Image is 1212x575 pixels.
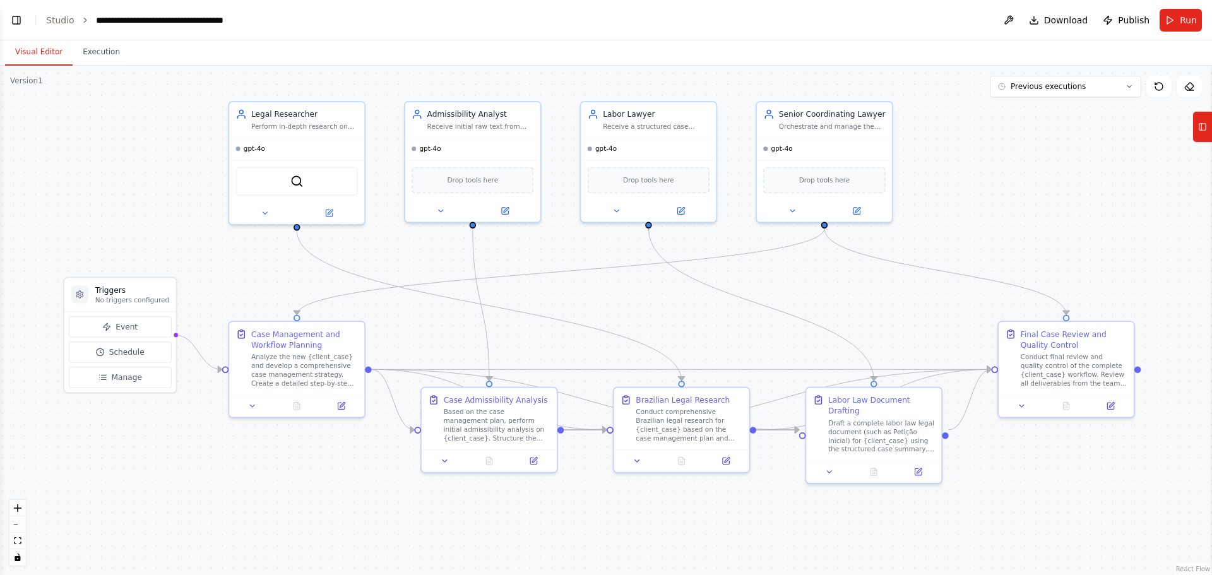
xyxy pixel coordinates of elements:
button: Download [1024,9,1093,32]
button: No output available [466,454,513,468]
button: No output available [658,454,705,468]
g: Edge from 8058ec9c-6683-417f-b501-28b96f805625 to dd39d86e-56da-44f1-bfc5-e4f14156b1c4 [292,228,830,315]
button: fit view [9,533,26,549]
g: Edge from 7866edee-588b-4418-ba2b-14b4ee8c7b52 to 3a567795-b05d-456f-8b0d-f4352d6153f3 [292,230,687,381]
g: Edge from dd39d86e-56da-44f1-bfc5-e4f14156b1c4 to 9f33a4ce-1ecf-455c-8c3c-6ef46be1ff76 [372,364,799,436]
span: gpt-4o [419,145,441,153]
span: gpt-4o [771,145,793,153]
span: Event [116,321,138,332]
g: Edge from 3a567795-b05d-456f-8b0d-f4352d6153f3 to 9f33a4ce-1ecf-455c-8c3c-6ef46be1ff76 [756,424,799,435]
img: SerperDevTool [290,175,304,188]
span: Drop tools here [623,175,674,186]
div: Labor Law Document DraftingDraft a complete labor law legal document (such as Petição Inicial) fo... [805,387,943,484]
div: Conduct final review and quality control of the complete {client_case} workflow. Review all deliv... [1021,353,1127,388]
button: Open in side panel [514,454,552,468]
div: Version 1 [10,76,43,86]
button: Previous executions [990,76,1141,97]
div: Perform in-depth research on Brazilian laws, jurisprudence, and court precedents related to {clie... [251,122,358,131]
button: Execution [73,39,130,66]
g: Edge from e2443344-97ff-4af9-a09b-7356f649e5ce to 9f33a4ce-1ecf-455c-8c3c-6ef46be1ff76 [643,228,879,381]
div: Senior Coordinating Lawyer [779,109,886,119]
span: Schedule [109,347,145,357]
span: Publish [1118,14,1150,27]
g: Edge from triggers to dd39d86e-56da-44f1-bfc5-e4f14156b1c4 [175,329,222,375]
button: Open in side panel [474,205,536,218]
div: React Flow controls [9,500,26,566]
div: Case Management and Workflow Planning [251,328,358,350]
button: Schedule [69,341,172,362]
g: Edge from 7b8e2c94-14a5-4a97-bac8-8f1ea0177992 to d6bf5c0c-249b-41ac-8391-3ad58f62f89e [564,364,991,436]
div: Case Admissibility AnalysisBased on the case management plan, perform initial admissibility analy... [420,387,558,473]
span: gpt-4o [244,145,265,153]
button: Open in side panel [298,206,360,220]
span: Previous executions [1011,81,1086,92]
span: Run [1180,14,1197,27]
button: Publish [1098,9,1155,32]
button: Open in side panel [826,205,888,218]
div: Senior Coordinating LawyerOrchestrate and manage the complete workflow for {client_case} from ini... [756,101,893,223]
button: No output available [1043,400,1090,413]
g: Edge from dd39d86e-56da-44f1-bfc5-e4f14156b1c4 to 7b8e2c94-14a5-4a97-bac8-8f1ea0177992 [372,364,415,436]
div: Legal ResearcherPerform in-depth research on Brazilian laws, jurisprudence, and court precedents ... [228,101,365,225]
div: Final Case Review and Quality ControlConduct final review and quality control of the complete {cl... [997,321,1135,418]
button: Run [1160,9,1202,32]
div: Based on the case management plan, perform initial admissibility analysis on {client_case}. Struc... [444,408,550,443]
button: Open in side panel [1091,400,1129,413]
button: zoom in [9,500,26,516]
span: gpt-4o [595,145,617,153]
button: Open in side panel [900,465,937,478]
div: Case Admissibility Analysis [444,394,548,405]
button: Event [69,316,172,337]
button: toggle interactivity [9,549,26,566]
div: Draft a complete labor law legal document (such as Petição Inicial) for {client_case} using the s... [828,418,935,454]
span: Download [1044,14,1088,27]
button: No output available [850,465,897,478]
span: Drop tools here [448,175,499,186]
h3: Triggers [95,285,169,295]
div: Labor Law Document Drafting [828,394,935,417]
button: Open in side panel [650,205,711,218]
a: React Flow attribution [1176,566,1210,572]
button: zoom out [9,516,26,533]
button: Open in side panel [707,454,745,468]
button: Manage [69,367,172,388]
div: Case Management and Workflow PlanningAnalyze the new {client_case} and develop a comprehensive ca... [228,321,365,418]
div: Brazilian Legal ResearchConduct comprehensive Brazilian legal research for {client_case} based on... [613,387,751,473]
div: Legal Researcher [251,109,358,119]
div: Admissibility Analyst [427,109,534,119]
div: Analyze the new {client_case} and develop a comprehensive case management strategy. Create a deta... [251,353,358,388]
button: Open in side panel [323,400,360,413]
div: Receive a structured case summary and comprehensive research dossier about {client_case} to draft... [603,122,710,131]
button: Show left sidebar [8,11,25,29]
nav: breadcrumb [46,14,259,27]
p: No triggers configured [95,295,169,304]
div: Receive initial raw text from clients about their legal issues related to {client_case}, structur... [427,122,534,131]
div: Labor LawyerReceive a structured case summary and comprehensive research dossier about {client_ca... [580,101,718,223]
button: No output available [273,400,320,413]
div: Final Case Review and Quality Control [1021,328,1127,350]
span: Manage [111,372,141,382]
div: TriggersNo triggers configuredEventScheduleManage [63,277,177,394]
span: Drop tools here [799,175,850,186]
button: Visual Editor [5,39,73,66]
div: Admissibility AnalystReceive initial raw text from clients about their legal issues related to {c... [404,101,542,223]
g: Edge from 8058ec9c-6683-417f-b501-28b96f805625 to d6bf5c0c-249b-41ac-8391-3ad58f62f89e [819,228,1071,315]
g: Edge from dd39d86e-56da-44f1-bfc5-e4f14156b1c4 to d6bf5c0c-249b-41ac-8391-3ad58f62f89e [372,364,992,375]
div: Orchestrate and manage the complete workflow for {client_case} from initial intake to final deliv... [779,122,886,131]
div: Labor Lawyer [603,109,710,119]
g: Edge from 9f33a4ce-1ecf-455c-8c3c-6ef46be1ff76 to d6bf5c0c-249b-41ac-8391-3ad58f62f89e [949,364,992,436]
div: Conduct comprehensive Brazilian legal research for {client_case} based on the case management pla... [636,408,742,443]
div: Brazilian Legal Research [636,394,730,405]
a: Studio [46,15,74,25]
